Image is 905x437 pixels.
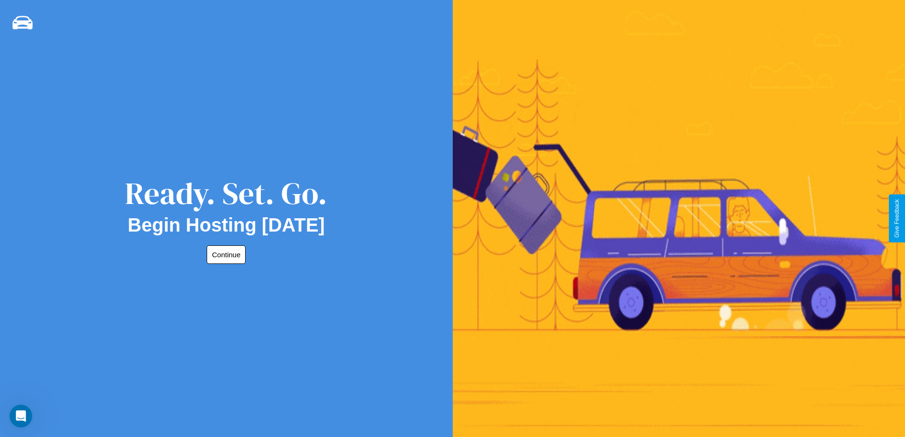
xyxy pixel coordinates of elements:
button: Continue [207,245,246,264]
h2: Begin Hosting [DATE] [128,214,325,236]
div: Give Feedback [894,199,900,238]
iframe: Intercom live chat [10,405,32,427]
div: Ready. Set. Go. [125,172,327,214]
